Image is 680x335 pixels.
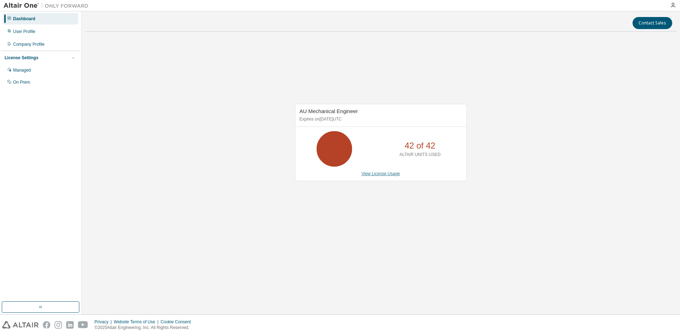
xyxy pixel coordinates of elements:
[362,171,400,176] a: View License Usage
[13,41,45,47] div: Company Profile
[5,55,38,61] div: License Settings
[43,321,50,329] img: facebook.svg
[160,319,195,325] div: Cookie Consent
[300,108,358,114] span: AU Mechanical Engineer
[300,116,460,122] p: Expires on [DATE] UTC
[13,29,35,34] div: User Profile
[4,2,92,9] img: Altair One
[633,17,672,29] button: Contact Sales
[399,152,441,158] p: ALTAIR UNITS USED
[13,79,30,85] div: On Prem
[95,325,195,331] p: © 2025 Altair Engineering, Inc. All Rights Reserved.
[13,67,31,73] div: Managed
[404,140,435,152] p: 42 of 42
[2,321,39,329] img: altair_logo.svg
[95,319,114,325] div: Privacy
[55,321,62,329] img: instagram.svg
[66,321,74,329] img: linkedin.svg
[114,319,160,325] div: Website Terms of Use
[78,321,88,329] img: youtube.svg
[13,16,35,22] div: Dashboard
